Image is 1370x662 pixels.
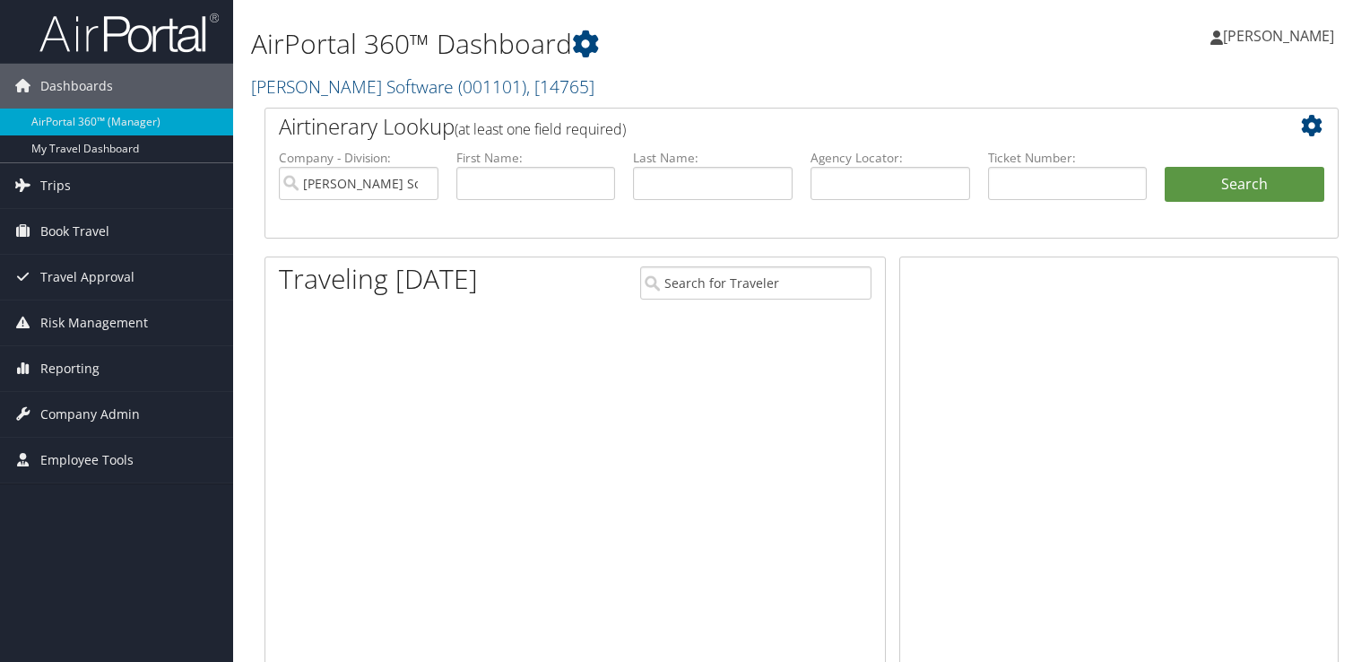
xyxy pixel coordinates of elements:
a: [PERSON_NAME] [1210,9,1352,63]
a: [PERSON_NAME] Software [251,74,594,99]
h1: AirPortal 360™ Dashboard [251,25,985,63]
span: (at least one field required) [455,119,626,139]
span: , [ 14765 ] [526,74,594,99]
h1: Traveling [DATE] [279,260,478,298]
span: Trips [40,163,71,208]
input: Search for Traveler [640,266,871,300]
img: airportal-logo.png [39,12,219,54]
span: Dashboards [40,64,113,109]
span: Reporting [40,346,100,391]
span: ( 001101 ) [458,74,526,99]
span: Employee Tools [40,438,134,483]
label: Ticket Number: [988,149,1148,167]
label: Last Name: [633,149,793,167]
label: First Name: [456,149,616,167]
label: Company - Division: [279,149,438,167]
span: Travel Approval [40,255,134,300]
span: Company Admin [40,392,140,437]
span: [PERSON_NAME] [1223,26,1334,46]
h2: Airtinerary Lookup [279,111,1235,142]
span: Risk Management [40,301,148,345]
span: Book Travel [40,209,109,254]
button: Search [1165,167,1324,203]
label: Agency Locator: [811,149,970,167]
